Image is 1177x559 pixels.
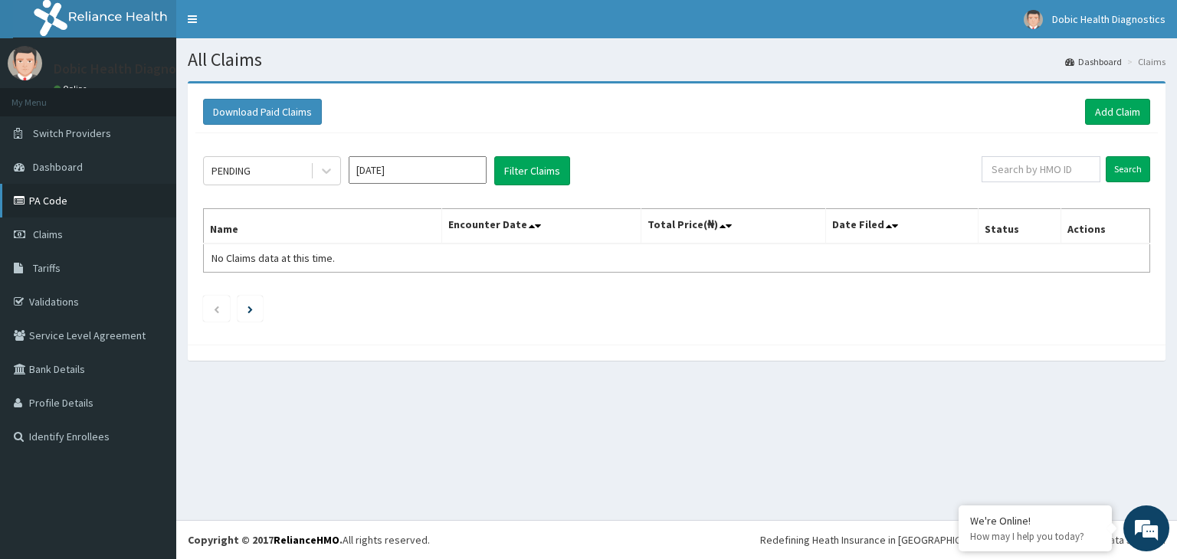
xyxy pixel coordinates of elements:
[1065,55,1122,68] a: Dashboard
[213,302,220,315] a: Previous page
[1123,55,1166,68] li: Claims
[970,530,1100,543] p: How may I help you today?
[33,261,61,275] span: Tariffs
[1052,12,1166,26] span: Dobic Health Diagnostics
[979,209,1061,244] th: Status
[982,156,1100,182] input: Search by HMO ID
[8,46,42,80] img: User Image
[760,532,1166,548] div: Redefining Heath Insurance in [GEOGRAPHIC_DATA] using Telemedicine and Data Science!
[33,160,83,174] span: Dashboard
[349,156,487,184] input: Select Month and Year
[248,302,253,315] a: Next page
[274,533,339,547] a: RelianceHMO
[970,514,1100,528] div: We're Online!
[1061,209,1149,244] th: Actions
[1106,156,1150,182] input: Search
[1024,10,1043,29] img: User Image
[33,126,111,140] span: Switch Providers
[211,251,335,265] span: No Claims data at this time.
[494,156,570,185] button: Filter Claims
[204,209,442,244] th: Name
[188,50,1166,70] h1: All Claims
[188,533,343,547] strong: Copyright © 2017 .
[54,83,90,94] a: Online
[33,227,63,241] span: Claims
[211,163,251,178] div: PENDING
[641,209,826,244] th: Total Price(₦)
[203,99,322,125] button: Download Paid Claims
[54,62,205,76] p: Dobic Health Diagnostics
[442,209,641,244] th: Encounter Date
[826,209,979,244] th: Date Filed
[1085,99,1150,125] a: Add Claim
[176,520,1177,559] footer: All rights reserved.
